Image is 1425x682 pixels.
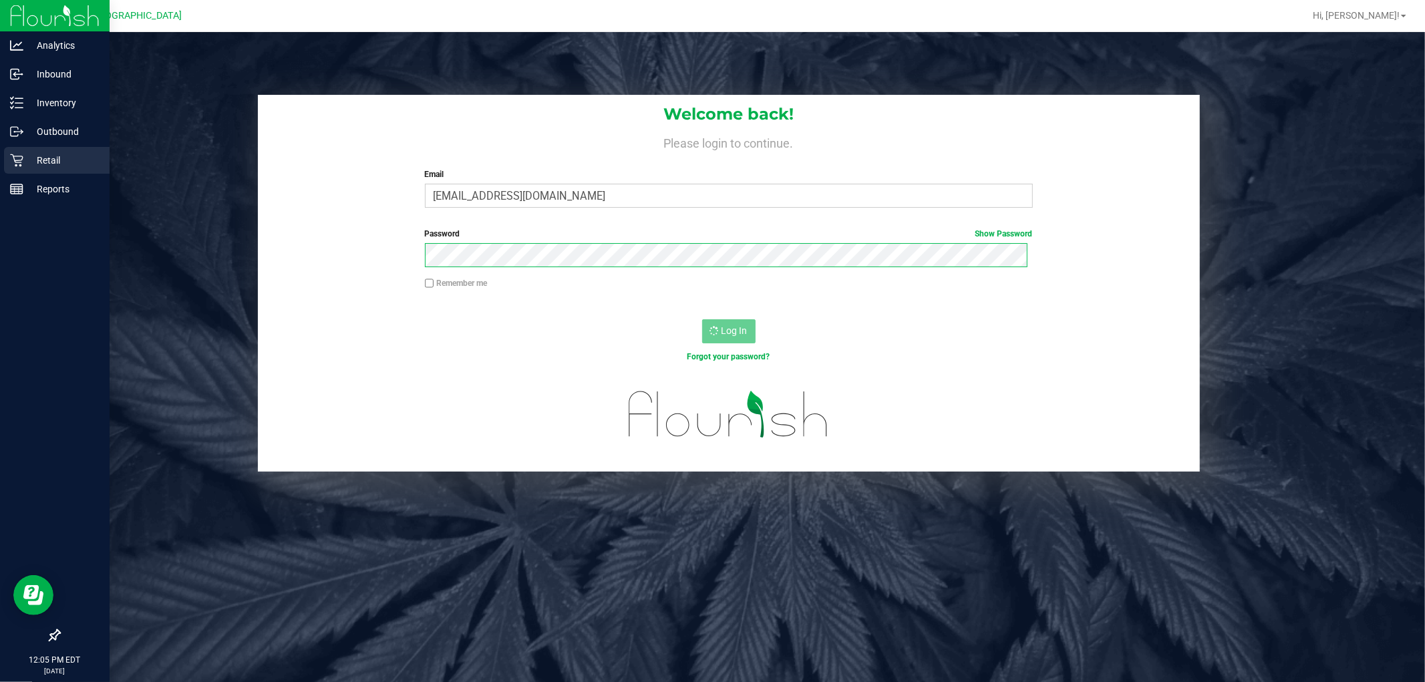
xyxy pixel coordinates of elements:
span: Hi, [PERSON_NAME]! [1313,10,1400,21]
p: 12:05 PM EDT [6,654,104,666]
span: Log In [722,325,748,336]
button: Log In [702,319,756,343]
a: Show Password [975,229,1033,238]
h4: Please login to continue. [258,134,1200,150]
inline-svg: Reports [10,182,23,196]
input: Remember me [425,279,434,288]
p: Inventory [23,95,104,111]
inline-svg: Inventory [10,96,23,110]
span: [GEOGRAPHIC_DATA] [91,10,182,21]
label: Remember me [425,277,488,289]
p: Inbound [23,66,104,82]
a: Forgot your password? [687,352,770,361]
img: flourish_logo.svg [611,377,846,452]
label: Email [425,168,1033,180]
p: Reports [23,181,104,197]
inline-svg: Inbound [10,67,23,81]
iframe: Resource center [13,575,53,615]
h1: Welcome back! [258,106,1200,123]
inline-svg: Outbound [10,125,23,138]
p: Retail [23,152,104,168]
span: Password [425,229,460,238]
inline-svg: Analytics [10,39,23,52]
inline-svg: Retail [10,154,23,167]
p: [DATE] [6,666,104,676]
p: Outbound [23,124,104,140]
p: Analytics [23,37,104,53]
